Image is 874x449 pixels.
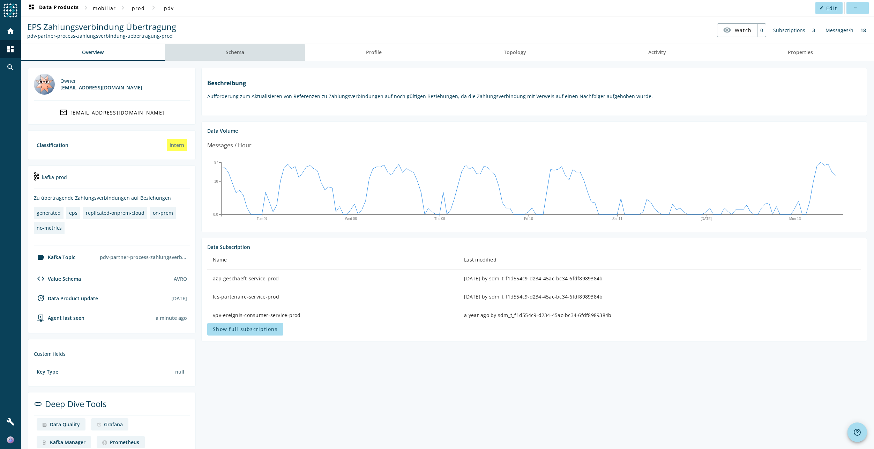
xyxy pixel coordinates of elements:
[458,270,861,288] td: [DATE] by sdm_t_f1d554c9-d234-45ac-bc34-6fdf8989384b
[104,421,123,428] div: Grafana
[723,26,731,34] mat-icon: visibility
[164,5,174,12] span: pdv
[6,45,15,53] mat-icon: dashboard
[524,217,533,221] text: Fri 10
[257,217,268,221] text: Tue 07
[70,109,164,116] div: [EMAIL_ADDRESS][DOMAIN_NAME]
[90,2,119,14] button: mobiliar
[97,251,190,263] div: pdv-partner-process-zahlungsverbindung-uebertragung-prod
[612,217,622,221] text: Sat 11
[34,74,55,95] img: mbx_301094@mobi.ch
[6,63,15,72] mat-icon: search
[37,274,45,283] mat-icon: code
[434,217,446,221] text: Thu 09
[158,2,180,14] button: pdv
[34,351,190,357] div: Custom fields
[37,224,62,231] div: no-metrics
[6,27,15,35] mat-icon: home
[207,79,861,87] h1: Beschreibung
[153,209,173,216] div: on-prem
[213,212,218,216] text: 0.0
[37,209,61,216] div: generated
[91,418,128,430] a: deep dive imageGrafana
[174,275,187,282] div: AVRO
[82,50,104,55] span: Overview
[207,93,861,100] p: Aufforderung zum Aktualisieren von Referenzen zu Zahlungsverbindungen auf noch gültigen Beziehung...
[97,422,101,427] img: deep dive image
[6,418,15,426] mat-icon: build
[735,24,752,36] span: Watch
[207,141,252,150] div: Messages / Hour
[149,3,158,12] mat-icon: chevron_right
[207,250,458,270] th: Name
[97,436,145,448] a: deep dive imagePrometheus
[757,24,766,37] div: 0
[213,275,453,282] div: azp-geschaeft-service-prod
[69,209,77,216] div: eps
[815,2,843,14] button: Edit
[504,50,526,55] span: Topology
[42,440,47,445] img: deep dive image
[3,3,17,17] img: spoud-logo.svg
[59,108,68,117] mat-icon: mail_outline
[820,6,823,10] mat-icon: edit
[345,217,357,221] text: Wed 08
[853,428,861,436] mat-icon: help_outline
[648,50,666,55] span: Activity
[826,5,837,12] span: Edit
[458,250,861,270] th: Last modified
[93,5,116,12] span: mobiliar
[789,217,801,221] text: Mon 13
[34,172,39,181] img: kafka-prod
[458,306,861,324] td: a year ago by sdm_t_f1d554c9-d234-45ac-bc34-6fdf8989384b
[701,217,712,221] text: [DATE]
[132,5,145,12] span: prod
[110,439,139,446] div: Prometheus
[34,274,81,283] div: Value Schema
[34,194,190,201] div: Zu übertragende Zahlungsverbindungen auf Beziehungen
[213,312,453,319] div: vpv-ereignis-consumer-service-prod
[34,106,190,119] a: [EMAIL_ADDRESS][DOMAIN_NAME]
[458,288,861,306] td: [DATE] by sdm_t_f1d554c9-d234-45ac-bc34-6fdf8989384b
[34,171,190,189] div: kafka-prod
[37,253,45,262] mat-icon: label
[34,314,84,322] div: agent-env-prod
[213,293,453,300] div: lcs-partenaire-service-prod
[34,253,75,262] div: Kafka Topic
[37,368,58,375] div: Key Type
[34,294,98,302] div: Data Product update
[366,50,382,55] span: Profile
[214,160,218,164] text: 97
[853,6,857,10] mat-icon: more_horiz
[213,326,278,332] span: Show full subscriptions
[207,127,861,134] div: Data Volume
[857,23,869,37] div: 18
[86,209,144,216] div: replicated-onprem-cloud
[60,84,142,91] div: [EMAIL_ADDRESS][DOMAIN_NAME]
[172,366,187,378] div: null
[60,78,142,84] div: Owner
[119,3,127,12] mat-icon: chevron_right
[207,323,283,336] button: Show full subscriptions
[27,4,79,12] span: Data Products
[214,179,218,183] text: 18
[7,436,14,443] img: b90ec6825ccacd87a80894e0f12584ce
[50,421,80,428] div: Data Quality
[226,50,244,55] span: Schema
[822,23,857,37] div: Messages/h
[171,295,187,302] div: [DATE]
[50,439,85,446] div: Kafka Manager
[27,4,36,12] mat-icon: dashboard
[27,21,176,32] span: EPS Zahlungsverbindung Übertragung
[34,400,42,408] mat-icon: link
[156,315,187,321] div: Agents typically reports every 15min to 1h
[127,2,149,14] button: prod
[207,244,861,250] div: Data Subscription
[770,23,809,37] div: Subscriptions
[788,50,813,55] span: Properties
[34,398,190,415] div: Deep Dive Tools
[37,142,68,148] div: Classification
[37,436,91,448] a: deep dive imageKafka Manager
[717,24,757,36] button: Watch
[37,418,85,430] a: deep dive imageData Quality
